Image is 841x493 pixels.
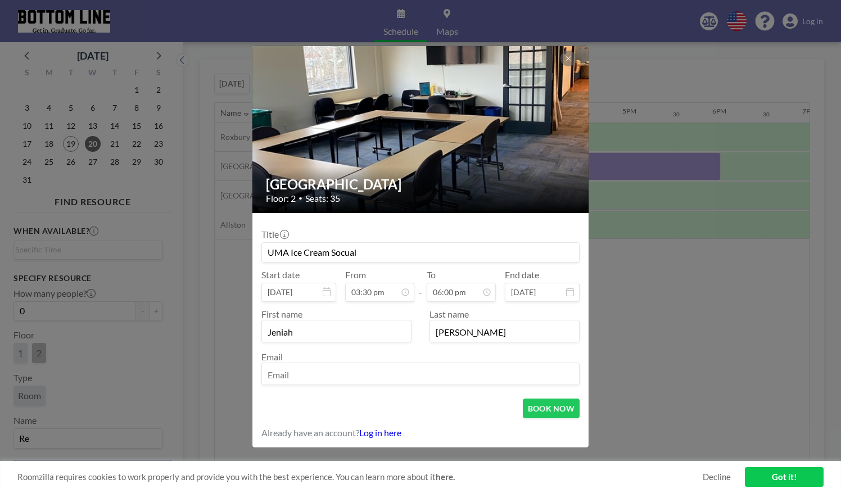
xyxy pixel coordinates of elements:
label: To [427,269,436,281]
span: Roomzilla requires cookies to work properly and provide you with the best experience. You can lea... [17,472,703,482]
label: Last name [429,309,469,319]
a: Log in here [359,427,401,438]
label: From [345,269,366,281]
input: Last name [430,323,579,342]
label: End date [505,269,539,281]
input: First name [262,323,411,342]
span: Seats: 35 [305,193,340,204]
h2: [GEOGRAPHIC_DATA] [266,176,576,193]
label: Start date [261,269,300,281]
label: Email [261,351,283,362]
input: Guest reservation [262,243,579,262]
span: - [419,273,422,298]
button: BOOK NOW [523,399,580,418]
label: First name [261,309,302,319]
span: Floor: 2 [266,193,296,204]
label: Title [261,229,288,240]
span: • [299,194,302,202]
a: Got it! [745,467,824,487]
a: here. [436,472,455,482]
input: Email [262,365,579,385]
span: Already have an account? [261,427,359,438]
a: Decline [703,472,731,482]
